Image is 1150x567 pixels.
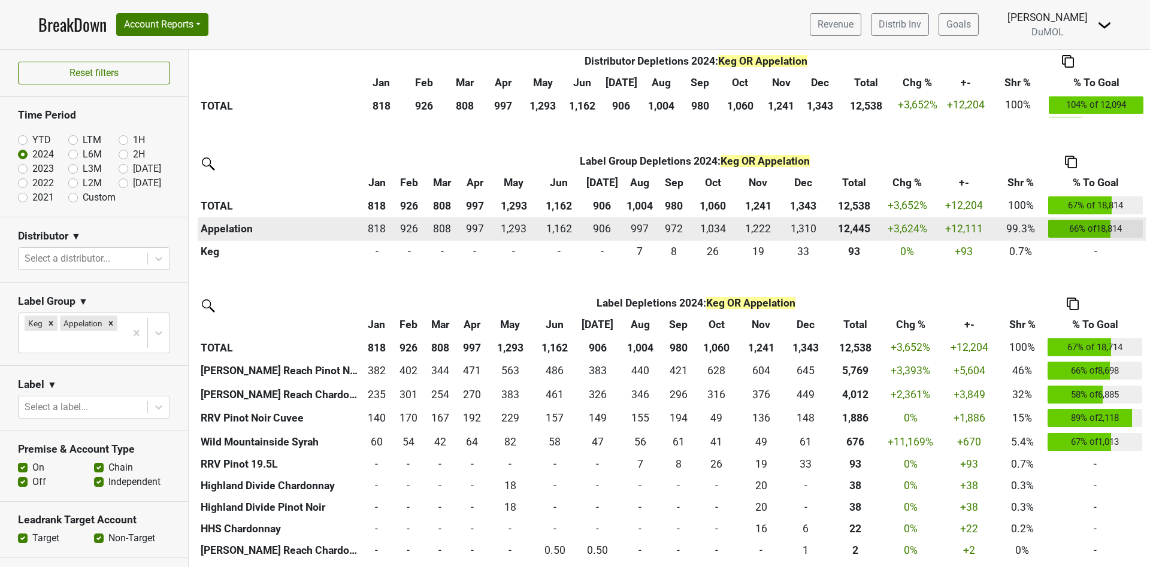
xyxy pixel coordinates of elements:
th: Jan: activate to sort column ascending [361,314,392,335]
td: 421.416 [662,359,694,383]
label: Off [32,475,46,489]
th: 818 [360,93,402,117]
td: 1293.08 [491,217,537,241]
th: Aug: activate to sort column ascending [641,71,681,93]
th: 1,162 [536,193,582,217]
th: 5769.272 [828,359,883,383]
td: - [1045,241,1146,262]
div: 296 [665,387,691,402]
th: TOTAL [198,193,361,217]
div: 229 [491,410,529,426]
label: Independent [108,475,161,489]
th: Total: activate to sort column ascending [839,71,893,93]
span: +12,204 [945,199,983,211]
th: &nbsp;: activate to sort column ascending [198,172,361,193]
label: [DATE] [133,162,161,176]
div: Keg [25,316,44,331]
div: 604 [742,363,780,378]
td: +3,652 % [882,335,938,359]
th: May: activate to sort column ascending [488,314,532,335]
th: 1,241 [739,335,784,359]
label: Non-Target [108,531,155,545]
td: 485.627 [532,359,577,383]
td: 0.7% [996,241,1045,262]
th: Apr: activate to sort column ascending [456,314,488,335]
th: 1,162 [532,335,577,359]
th: 997 [459,193,491,217]
div: +93 [935,244,994,259]
button: Account Reports [116,13,208,36]
th: 12,538 [828,335,883,359]
td: 33 [781,241,827,262]
th: Apr: activate to sort column ascending [485,71,522,93]
div: 326 [580,387,615,402]
th: Sep: activate to sort column ascending [681,71,719,93]
th: [PERSON_NAME] Reach Pinot Noir [198,359,361,383]
th: Nov: activate to sort column ascending [739,314,784,335]
td: 315.774 [694,383,739,407]
th: 1,241 [761,93,801,117]
a: BreakDown [38,12,107,37]
td: 628.227 [694,359,739,383]
th: 980 [658,193,691,217]
td: 99.3% [996,217,1045,241]
img: Copy to clipboard [1065,156,1077,168]
label: L6M [83,147,102,162]
div: - [494,244,534,259]
div: +3,849 [942,387,997,402]
th: Mar: activate to sort column ascending [445,71,485,93]
th: Feb: activate to sort column ascending [393,172,425,193]
div: 449 [786,387,825,402]
td: 156.67 [532,407,577,430]
td: 996.635 [622,217,657,241]
div: +12,111 [935,221,994,236]
th: % To Goal: activate to sort column ascending [1045,314,1145,335]
td: 346.139 [618,383,663,407]
td: 381.811 [361,359,392,383]
td: 0 [425,241,459,262]
th: % To Goal: activate to sort column ascending [1046,71,1146,93]
a: Goals [939,13,979,36]
div: - [462,244,488,259]
th: Oct: activate to sort column ascending [719,71,761,93]
th: Total: activate to sort column ascending [828,314,883,335]
label: Custom [83,190,116,205]
th: 818 [361,193,393,217]
td: 401.507 [392,359,424,383]
label: 2024 [32,147,54,162]
th: Dec: activate to sort column ascending [801,71,839,93]
th: Sep: activate to sort column ascending [658,172,691,193]
th: 808 [425,193,459,217]
td: 448.768 [783,383,828,407]
th: Jul: activate to sort column ascending [582,172,622,193]
div: 1,310 [783,221,823,236]
div: 383 [491,387,529,402]
th: Mar: activate to sort column ascending [425,172,459,193]
span: ▼ [71,229,81,244]
th: 4011.829 [828,383,883,407]
div: 19 [739,244,778,259]
td: 194.1 [662,407,694,430]
td: 100% [996,193,1045,217]
div: 346 [621,387,660,402]
th: Total: activate to sort column ascending [826,172,882,193]
th: 1,060 [719,93,761,117]
th: 1,293 [522,93,564,117]
td: 383.446 [577,359,618,383]
th: Chg %: activate to sort column ascending [882,314,938,335]
img: Copy to clipboard [1062,55,1074,68]
th: Shr %: activate to sort column ascending [996,172,1045,193]
h3: Label [18,378,44,391]
h3: Time Period [18,109,170,122]
th: 1,241 [736,193,781,217]
th: 906 [577,335,618,359]
th: 1,162 [564,93,601,117]
td: 440.003 [618,359,663,383]
div: 254 [427,387,453,402]
th: 1,343 [781,193,827,217]
td: 100% [989,93,1046,117]
div: 270 [459,387,485,402]
td: 49 [694,407,739,430]
div: 4,012 [831,387,879,402]
td: 136.2 [739,407,784,430]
